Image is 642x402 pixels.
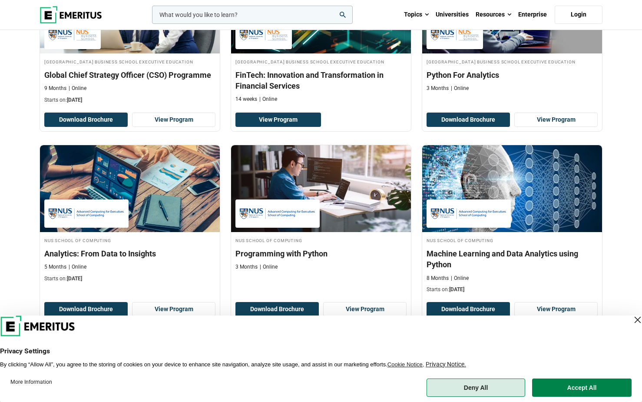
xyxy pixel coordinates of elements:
button: Download Brochure [44,302,128,317]
p: Starts on: [44,96,215,104]
p: 8 Months [427,275,449,282]
h4: NUS School of Computing [427,236,598,244]
a: View Program [132,113,215,127]
button: Download Brochure [427,302,510,317]
p: Starts on: [44,275,215,282]
p: 5 Months [44,263,66,271]
input: woocommerce-product-search-field-0 [152,6,353,24]
p: 3 Months [235,263,258,271]
img: National University of Singapore Business School Executive Education [49,25,96,45]
a: Data Science and Analytics Course by NUS School of Computing - NUS School of Computing NUS School... [231,145,411,275]
a: View Program [235,113,321,127]
a: View Program [323,302,407,317]
img: NUS School of Computing [240,204,315,223]
h4: [GEOGRAPHIC_DATA] Business School Executive Education [235,58,407,65]
h3: FinTech: Innovation and Transformation in Financial Services [235,70,407,91]
a: Data Science and Analytics Course by NUS School of Computing - September 30, 2025 NUS School of C... [40,145,220,287]
h3: Analytics: From Data to Insights [44,248,215,259]
span: [DATE] [449,286,464,292]
img: NUS School of Computing [49,204,124,223]
h4: [GEOGRAPHIC_DATA] Business School Executive Education [44,58,215,65]
img: National University of Singapore Business School Executive Education [240,25,288,45]
button: Download Brochure [235,302,319,317]
a: View Program [514,113,598,127]
a: View Program [514,302,598,317]
h3: Machine Learning and Data Analytics using Python [427,248,598,270]
h3: Global Chief Strategy Officer (CSO) Programme [44,70,215,80]
p: Starts on: [427,286,598,293]
p: 14 weeks [235,96,257,103]
h3: Programming with Python [235,248,407,259]
p: Online [69,85,86,92]
a: View Program [132,302,215,317]
p: 9 Months [44,85,66,92]
h4: NUS School of Computing [235,236,407,244]
h4: [GEOGRAPHIC_DATA] Business School Executive Education [427,58,598,65]
a: Login [555,6,602,24]
span: [DATE] [67,97,82,103]
button: Download Brochure [427,113,510,127]
img: Machine Learning and Data Analytics using Python | Online Data Science and Analytics Course [422,145,602,232]
p: Online [451,275,469,282]
p: Online [259,96,277,103]
a: Data Science and Analytics Course by NUS School of Computing - September 30, 2025 NUS School of C... [422,145,602,298]
h3: Python For Analytics [427,70,598,80]
img: National University of Singapore Business School Executive Education [431,25,479,45]
img: Programming with Python | Online Data Science and Analytics Course [231,145,411,232]
span: [DATE] [67,276,82,282]
p: Online [260,263,278,271]
img: NUS School of Computing [431,204,506,223]
p: 3 Months [427,85,449,92]
p: Online [451,85,469,92]
p: Online [69,263,86,271]
img: Analytics: From Data to Insights | Online Data Science and Analytics Course [40,145,220,232]
h4: NUS School of Computing [44,236,215,244]
button: Download Brochure [44,113,128,127]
